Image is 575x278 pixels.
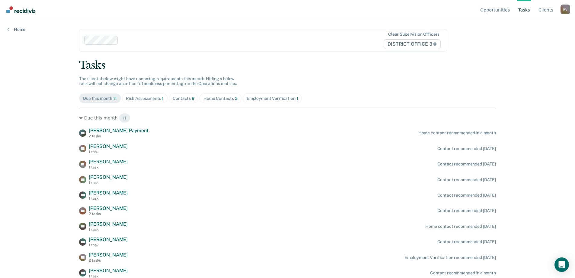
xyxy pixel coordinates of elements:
[437,146,496,151] div: Contact recommended [DATE]
[388,32,439,37] div: Clear supervision officers
[554,257,569,272] div: Open Intercom Messenger
[89,134,149,138] div: 2 tasks
[173,96,194,101] div: Contacts
[79,113,496,123] div: Due this month 11
[89,243,128,247] div: 1 task
[89,252,128,258] span: [PERSON_NAME]
[404,255,496,260] div: Employment Verification recommended [DATE]
[192,96,194,101] span: 8
[561,5,570,14] button: Profile dropdown button
[430,270,496,276] div: Contact recommended in a month
[89,221,128,227] span: [PERSON_NAME]
[119,113,130,123] span: 11
[89,165,128,169] div: 1 task
[437,208,496,213] div: Contact recommended [DATE]
[89,258,128,263] div: 2 tasks
[425,224,496,229] div: Home contact recommended [DATE]
[126,96,164,101] div: Risk Assessments
[384,39,441,49] span: DISTRICT OFFICE 3
[89,159,128,165] span: [PERSON_NAME]
[162,96,164,101] span: 1
[89,143,128,149] span: [PERSON_NAME]
[437,162,496,167] div: Contact recommended [DATE]
[235,96,238,101] span: 3
[113,96,117,101] span: 11
[89,205,128,211] span: [PERSON_NAME]
[437,177,496,182] div: Contact recommended [DATE]
[89,181,128,185] div: 1 task
[89,227,128,232] div: 1 task
[7,27,25,32] a: Home
[247,96,298,101] div: Employment Verification
[89,268,128,273] span: [PERSON_NAME]
[89,128,149,133] span: [PERSON_NAME] Payment
[6,6,35,13] img: Recidiviz
[437,239,496,244] div: Contact recommended [DATE]
[437,193,496,198] div: Contact recommended [DATE]
[83,96,117,101] div: Due this month
[79,76,237,86] span: The clients below might have upcoming requirements this month. Hiding a below task will not chang...
[89,190,128,196] span: [PERSON_NAME]
[89,174,128,180] span: [PERSON_NAME]
[561,5,570,14] div: K V
[89,237,128,242] span: [PERSON_NAME]
[203,96,238,101] div: Home Contacts
[296,96,298,101] span: 1
[89,150,128,154] div: 1 task
[89,196,128,201] div: 1 task
[89,212,128,216] div: 2 tasks
[79,59,496,71] div: Tasks
[418,130,496,136] div: Home contact recommended in a month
